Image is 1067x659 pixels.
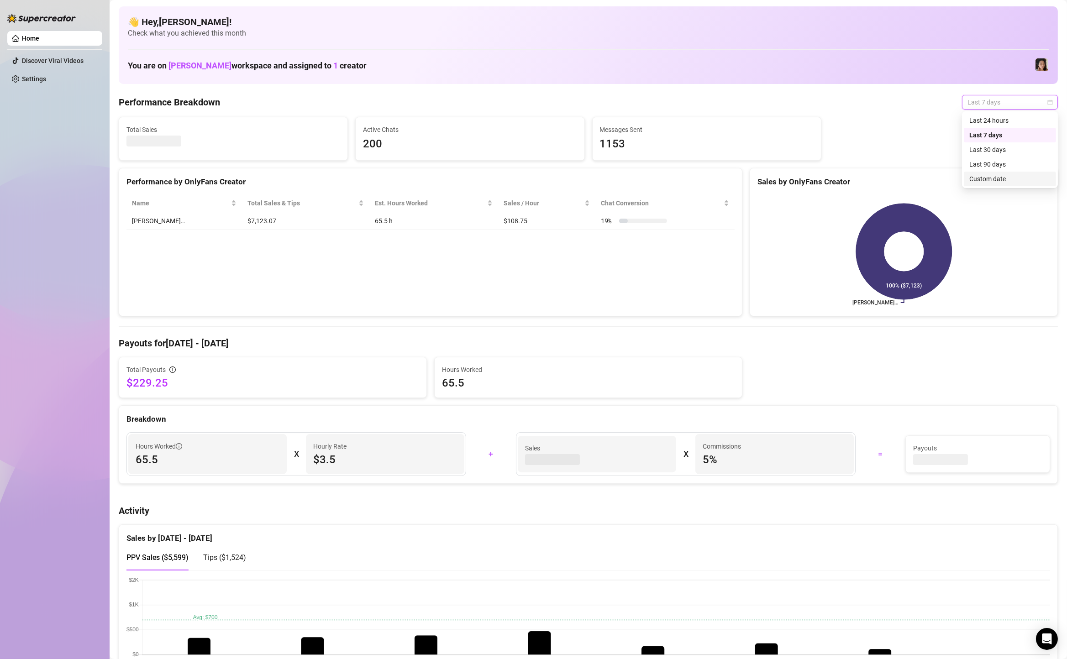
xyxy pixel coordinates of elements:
[126,194,242,212] th: Name
[22,35,39,42] a: Home
[119,96,220,109] h4: Performance Breakdown
[913,443,1042,453] span: Payouts
[498,194,595,212] th: Sales / Hour
[22,57,84,64] a: Discover Viral Videos
[126,553,189,562] span: PPV Sales ( $5,599 )
[683,447,688,461] div: X
[703,452,846,467] span: 5 %
[128,28,1049,38] span: Check what you achieved this month
[169,366,176,373] span: info-circle
[964,142,1056,157] div: Last 30 days
[703,441,741,451] article: Commissions
[967,95,1052,109] span: Last 7 days
[126,525,1050,544] div: Sales by [DATE] - [DATE]
[313,452,457,467] span: $3.5
[964,128,1056,142] div: Last 7 days
[126,413,1050,425] div: Breakdown
[969,130,1051,140] div: Last 7 days
[126,365,166,375] span: Total Payouts
[126,376,419,390] span: $229.25
[969,145,1051,155] div: Last 30 days
[595,194,735,212] th: Chat Conversion
[969,174,1051,184] div: Custom date
[363,136,577,153] span: 200
[1035,58,1048,71] img: Luna
[369,212,498,230] td: 65.5 h
[442,365,735,375] span: Hours Worked
[247,198,357,208] span: Total Sales & Tips
[313,441,347,451] article: Hourly Rate
[472,447,510,461] div: +
[969,159,1051,169] div: Last 90 days
[969,115,1051,126] div: Last 24 hours
[964,157,1056,172] div: Last 90 days
[1047,99,1053,105] span: calendar
[7,14,76,23] img: logo-BBDzfeDw.svg
[22,75,46,83] a: Settings
[242,194,370,212] th: Total Sales & Tips
[600,136,814,153] span: 1153
[601,198,722,208] span: Chat Conversion
[1036,628,1058,650] div: Open Intercom Messenger
[128,16,1049,28] h4: 👋 Hey, [PERSON_NAME] !
[600,125,814,135] span: Messages Sent
[964,172,1056,186] div: Custom date
[136,452,279,467] span: 65.5
[363,125,577,135] span: Active Chats
[132,198,229,208] span: Name
[375,198,485,208] div: Est. Hours Worked
[601,216,615,226] span: 19 %
[757,176,1050,188] div: Sales by OnlyFans Creator
[442,376,735,390] span: 65.5
[136,441,182,451] span: Hours Worked
[176,443,182,450] span: info-circle
[852,299,898,306] text: [PERSON_NAME]…
[525,443,669,453] span: Sales
[128,61,367,71] h1: You are on workspace and assigned to creator
[294,447,299,461] div: X
[964,113,1056,128] div: Last 24 hours
[119,504,1058,517] h4: Activity
[333,61,338,70] span: 1
[126,212,242,230] td: [PERSON_NAME]…
[498,212,595,230] td: $108.75
[504,198,583,208] span: Sales / Hour
[126,176,735,188] div: Performance by OnlyFans Creator
[861,447,900,461] div: =
[119,337,1058,350] h4: Payouts for [DATE] - [DATE]
[126,125,340,135] span: Total Sales
[203,553,246,562] span: Tips ( $1,524 )
[242,212,370,230] td: $7,123.07
[168,61,231,70] span: [PERSON_NAME]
